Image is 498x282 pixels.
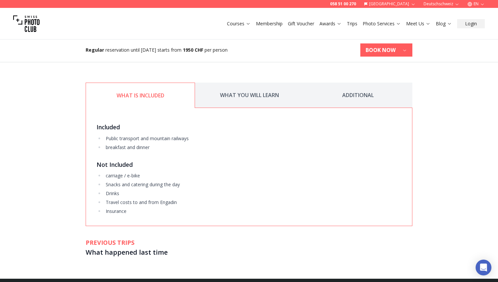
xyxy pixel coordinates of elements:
[183,47,203,53] b: 1950 CHF
[330,1,356,7] a: 058 51 00 270
[363,20,401,27] a: Photo Services
[319,20,342,27] a: Awards
[195,83,304,108] button: WHAT YOU WILL LEARN
[104,190,401,197] li: Drinks
[104,135,401,142] li: Public transport and mountain railways
[227,20,251,27] a: Courses
[366,46,396,54] b: BOOK NOW
[97,122,401,132] h3: Included
[288,20,314,27] a: Gift Voucher
[104,181,401,188] li: Snacks and catering during the day
[285,19,317,28] button: Gift Voucher
[433,19,455,28] button: Blog
[347,20,357,27] a: Trips
[436,20,452,27] a: Blog
[224,19,253,28] button: Courses
[256,20,283,27] a: Membership
[457,19,485,28] button: Login
[86,247,412,258] h3: What happened last time
[253,19,285,28] button: Membership
[104,199,401,206] li: Travel costs to and from Engadin
[360,43,412,57] button: BOOK NOW
[86,238,412,247] h2: PREVIOUS TRIPS
[86,83,195,108] button: WHAT IS INCLUDED
[104,144,401,151] li: breakfast and dinner
[360,19,403,28] button: Photo Services
[304,83,412,108] button: ADDITIONAL
[97,160,401,169] h3: Not Included
[205,47,228,53] span: per person
[105,47,181,53] span: reservation until [DATE] starts from
[13,11,40,37] img: Swiss photo club
[104,208,401,215] li: Insurance
[104,172,401,179] li: carriage / e-bike
[406,20,430,27] a: Meet Us
[476,260,491,275] div: Open Intercom Messenger
[403,19,433,28] button: Meet Us
[344,19,360,28] button: Trips
[86,47,104,53] b: Regular
[317,19,344,28] button: Awards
